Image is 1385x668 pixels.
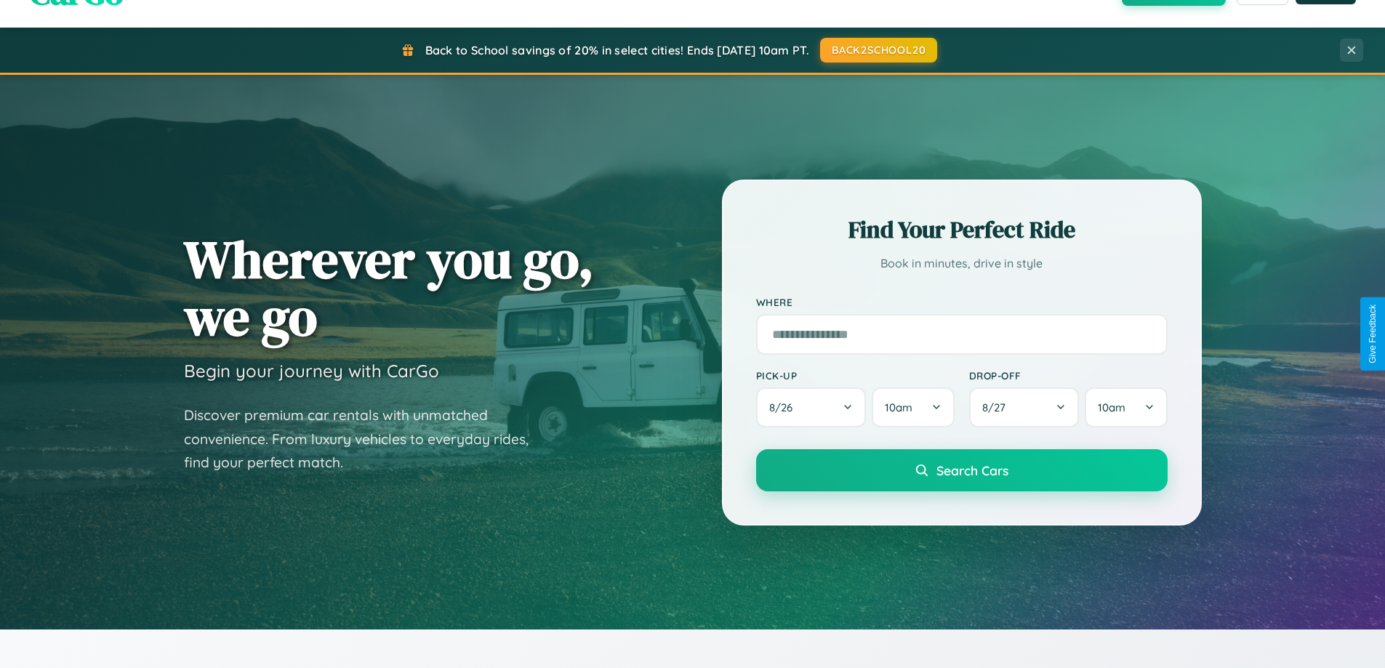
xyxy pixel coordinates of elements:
button: BACK2SCHOOL20 [820,38,937,63]
label: Where [756,296,1168,308]
span: 8 / 27 [982,401,1013,414]
button: 8/26 [756,387,867,427]
span: 10am [1098,401,1125,414]
button: 8/27 [969,387,1080,427]
p: Book in minutes, drive in style [756,253,1168,274]
span: Search Cars [936,462,1008,478]
label: Pick-up [756,369,955,382]
span: 10am [885,401,912,414]
button: 10am [1085,387,1167,427]
button: Search Cars [756,449,1168,491]
label: Drop-off [969,369,1168,382]
div: Give Feedback [1368,305,1378,363]
span: 8 / 26 [769,401,800,414]
span: Back to School savings of 20% in select cities! Ends [DATE] 10am PT. [425,43,809,57]
p: Discover premium car rentals with unmatched convenience. From luxury vehicles to everyday rides, ... [184,403,547,475]
h2: Find Your Perfect Ride [756,214,1168,246]
button: 10am [872,387,954,427]
h3: Begin your journey with CarGo [184,360,439,382]
h1: Wherever you go, we go [184,230,594,345]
